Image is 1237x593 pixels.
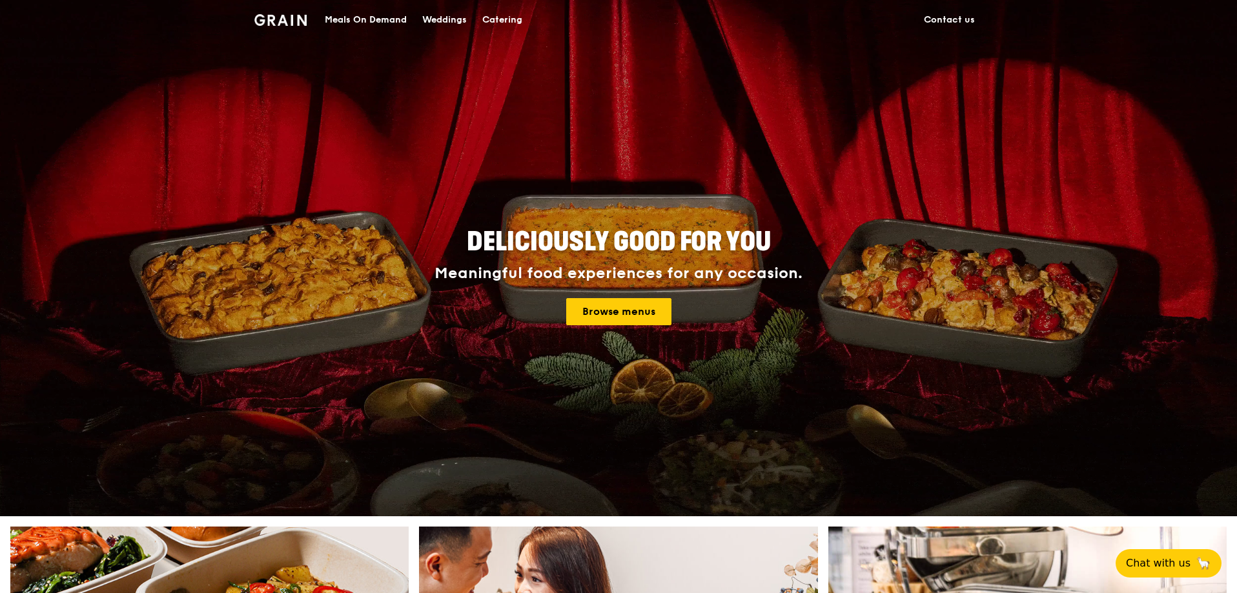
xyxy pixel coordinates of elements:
span: Deliciously good for you [467,226,771,257]
button: Chat with us🦙 [1116,549,1222,578]
div: Catering [482,1,522,39]
a: Catering [475,1,530,39]
a: Contact us [916,1,983,39]
div: Meals On Demand [325,1,407,39]
div: Meaningful food experiences for any occasion. [386,265,851,283]
span: Chat with us [1126,556,1191,571]
img: Grain [254,14,307,26]
a: Weddings [414,1,475,39]
a: Browse menus [566,298,671,325]
div: Weddings [422,1,467,39]
span: 🦙 [1196,556,1211,571]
